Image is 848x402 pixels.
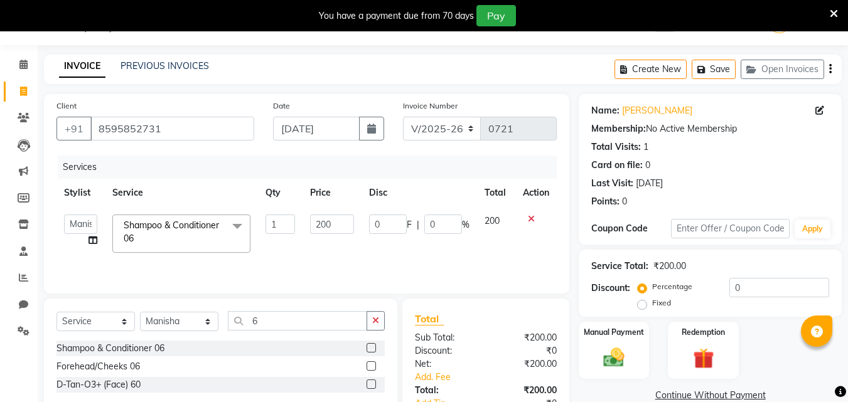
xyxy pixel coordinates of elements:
[591,195,620,208] div: Points:
[258,179,303,207] th: Qty
[591,104,620,117] div: Name:
[405,384,486,397] div: Total:
[362,179,477,207] th: Disc
[622,195,627,208] div: 0
[741,60,824,79] button: Open Invoices
[486,331,566,344] div: ₹200.00
[591,122,829,135] div: No Active Membership
[90,117,254,140] input: Search by Name/Mobile/Email/Code
[591,282,630,295] div: Discount:
[645,159,650,172] div: 0
[591,159,643,172] div: Card on file:
[652,281,692,292] label: Percentage
[121,60,209,71] a: PREVIOUS INVOICES
[486,344,566,357] div: ₹0
[687,346,721,371] img: _gift.svg
[124,220,219,244] span: Shampoo & Conditioner 06
[485,215,500,226] span: 200
[476,5,516,26] button: Pay
[407,218,412,231] span: F
[303,179,361,207] th: Price
[652,297,671,309] label: Fixed
[56,378,141,391] div: D-Tan-O3+ (Face) 60
[56,342,164,355] div: Shampoo & Conditioner 06
[515,179,557,207] th: Action
[403,100,458,112] label: Invoice Number
[692,60,736,79] button: Save
[319,9,474,23] div: You have a payment due from 70 days
[405,371,566,384] a: Add. Fee
[581,389,839,402] a: Continue Without Payment
[591,122,646,135] div: Membership:
[58,156,566,179] div: Services
[56,360,140,373] div: Forehead/Cheeks 06
[636,177,663,190] div: [DATE]
[477,179,515,207] th: Total
[486,357,566,371] div: ₹200.00
[405,344,486,357] div: Discount:
[591,260,648,273] div: Service Total:
[597,346,631,369] img: _cash.svg
[671,219,790,238] input: Enter Offer / Coupon Code
[591,222,670,235] div: Coupon Code
[56,117,92,140] button: +91
[273,100,290,112] label: Date
[615,60,687,79] button: Create New
[486,384,566,397] div: ₹200.00
[591,140,641,154] div: Total Visits:
[56,179,105,207] th: Stylist
[405,331,486,344] div: Sub Total:
[56,100,77,112] label: Client
[643,140,648,154] div: 1
[653,260,686,273] div: ₹200.00
[228,311,367,331] input: Search or Scan
[622,104,692,117] a: [PERSON_NAME]
[584,327,644,338] label: Manual Payment
[682,327,725,338] label: Redemption
[462,218,470,231] span: %
[591,177,633,190] div: Last Visit:
[417,218,419,231] span: |
[415,312,444,325] span: Total
[405,357,486,371] div: Net:
[795,220,830,238] button: Apply
[59,55,105,78] a: INVOICE
[134,233,139,244] a: x
[105,179,258,207] th: Service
